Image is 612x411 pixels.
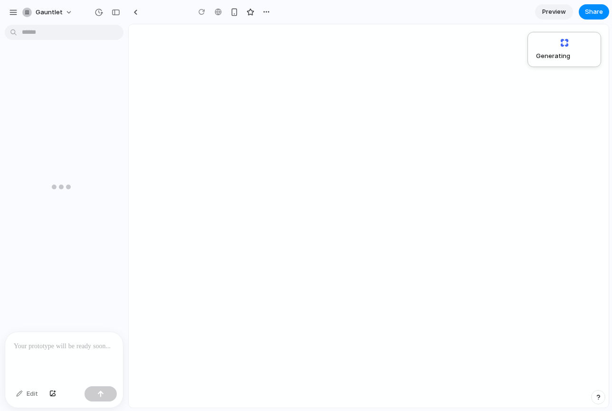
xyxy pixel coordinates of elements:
span: Generating [536,51,597,61]
button: Gauntlet [19,5,77,20]
span: Preview [542,7,566,17]
a: Preview [535,4,573,20]
span: Gauntlet [36,8,63,17]
button: Share [579,4,609,20]
span: Share [585,7,603,17]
